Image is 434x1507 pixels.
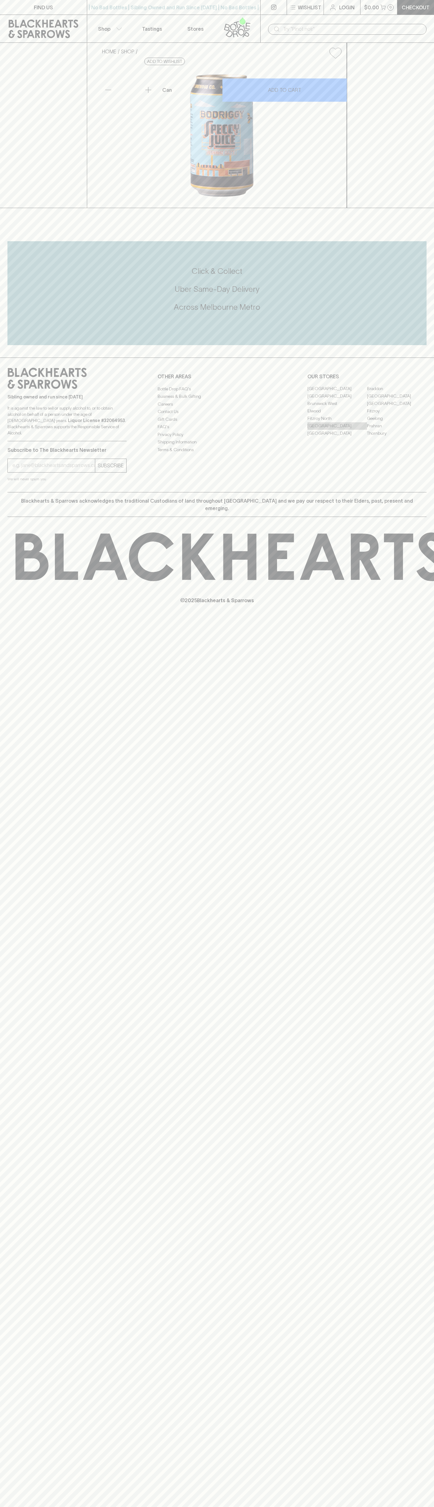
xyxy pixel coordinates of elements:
[34,4,53,11] p: FIND US
[87,15,131,42] button: Shop
[367,430,427,437] a: Thornbury
[402,4,430,11] p: Checkout
[98,462,124,469] p: SUBSCRIBE
[95,459,126,472] button: SUBSCRIBE
[283,24,422,34] input: Try "Pinot noir"
[268,86,301,94] p: ADD TO CART
[364,4,379,11] p: $0.00
[158,373,277,380] p: OTHER AREAS
[307,373,427,380] p: OUR STORES
[367,407,427,415] a: Fitzroy
[158,438,277,446] a: Shipping Information
[339,4,355,11] p: Login
[142,25,162,33] p: Tastings
[158,416,277,423] a: Gift Cards
[7,476,127,482] p: We will never spam you
[160,84,222,96] div: Can
[158,400,277,408] a: Careers
[162,86,172,94] p: Can
[7,394,127,400] p: Sibling owned and run since [DATE]
[174,15,217,42] a: Stores
[307,400,367,407] a: Brunswick West
[367,415,427,422] a: Geelong
[367,385,427,393] a: Braddon
[121,49,134,54] a: SHOP
[158,408,277,416] a: Contact Us
[307,415,367,422] a: Fitzroy North
[222,78,347,102] button: ADD TO CART
[7,405,127,436] p: It is against the law to sell or supply alcohol to, or to obtain alcohol on behalf of a person un...
[7,446,127,454] p: Subscribe to The Blackhearts Newsletter
[7,284,427,294] h5: Uber Same-Day Delivery
[307,393,367,400] a: [GEOGRAPHIC_DATA]
[12,497,422,512] p: Blackhearts & Sparrows acknowledges the traditional Custodians of land throughout [GEOGRAPHIC_DAT...
[158,385,277,393] a: Bottle Drop FAQ's
[98,25,110,33] p: Shop
[7,302,427,312] h5: Across Melbourne Metro
[307,430,367,437] a: [GEOGRAPHIC_DATA]
[158,393,277,400] a: Business & Bulk Gifting
[367,422,427,430] a: Prahran
[130,15,174,42] a: Tastings
[158,431,277,438] a: Privacy Policy
[68,418,125,423] strong: Liquor License #32064953
[7,266,427,276] h5: Click & Collect
[97,64,347,208] img: 39081.png
[144,58,185,65] button: Add to wishlist
[307,407,367,415] a: Elwood
[327,45,344,61] button: Add to wishlist
[367,393,427,400] a: [GEOGRAPHIC_DATA]
[298,4,321,11] p: Wishlist
[307,422,367,430] a: [GEOGRAPHIC_DATA]
[12,460,95,470] input: e.g. jane@blackheartsandsparrows.com.au
[187,25,204,33] p: Stores
[7,241,427,345] div: Call to action block
[102,49,116,54] a: HOME
[367,400,427,407] a: [GEOGRAPHIC_DATA]
[158,423,277,431] a: FAQ's
[389,6,392,9] p: 0
[307,385,367,393] a: [GEOGRAPHIC_DATA]
[158,446,277,453] a: Terms & Conditions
